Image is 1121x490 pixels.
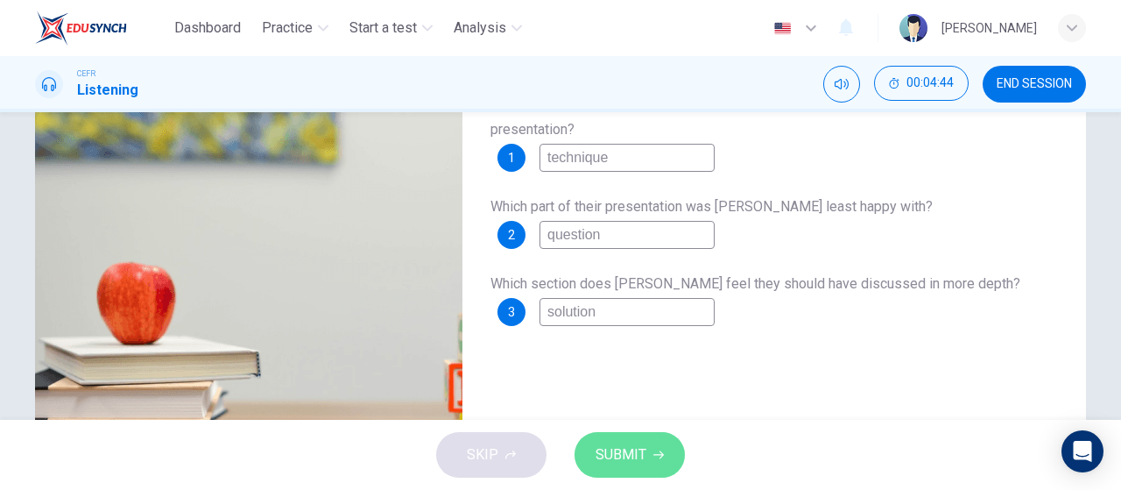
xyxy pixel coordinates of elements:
span: Analysis [454,18,506,39]
div: Mute [823,66,860,103]
img: EduSynch logo [35,11,127,46]
button: Start a test [342,12,440,44]
span: Which section does [PERSON_NAME] feel they should have discussed in more depth? [490,275,1020,292]
button: 00:04:44 [874,66,969,101]
span: 2 [508,229,515,241]
button: END SESSION [983,66,1086,103]
span: 00:04:44 [906,76,954,90]
span: Practice [262,18,313,39]
button: Practice [255,12,335,44]
span: END SESSION [997,77,1072,91]
a: EduSynch logo [35,11,167,46]
h1: Listening [77,80,138,101]
span: Start a test [349,18,417,39]
button: Analysis [447,12,529,44]
span: Which part of their presentation was [PERSON_NAME] least happy with? [490,198,933,215]
img: en [772,22,793,35]
span: 1 [508,152,515,164]
button: SUBMIT [575,432,685,478]
span: Dashboard [174,18,241,39]
span: CEFR [77,67,95,80]
button: Dashboard [167,12,248,44]
div: Hide [874,66,969,103]
img: Profile picture [899,14,927,42]
span: 3 [508,306,515,318]
span: SUBMIT [596,443,646,467]
div: Open Intercom Messenger [1061,430,1103,472]
div: [PERSON_NAME] [941,18,1037,39]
